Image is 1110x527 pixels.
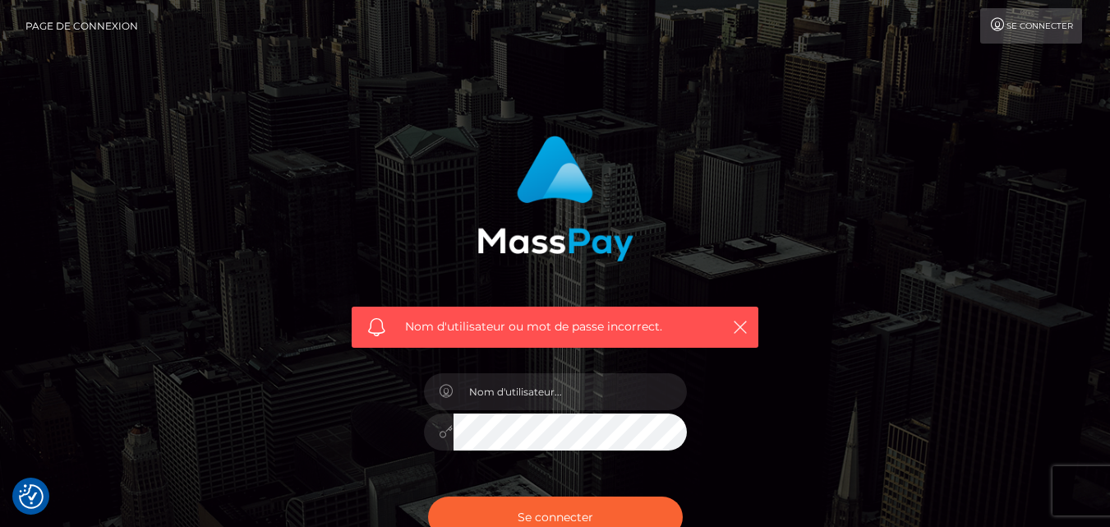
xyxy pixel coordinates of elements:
[980,8,1082,44] a: Se connecter
[454,373,687,410] input: Nom d'utilisateur...
[19,484,44,509] img: Revoir le bouton de consentement
[25,8,138,44] a: Page de connexion
[1006,21,1073,31] font: Se connecter
[518,510,593,525] font: Se connecter
[25,20,138,32] font: Page de connexion
[19,484,44,509] button: Préférences de consentement
[477,136,633,261] img: Connexion MassPay
[405,319,662,334] font: Nom d'utilisateur ou mot de passe incorrect.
